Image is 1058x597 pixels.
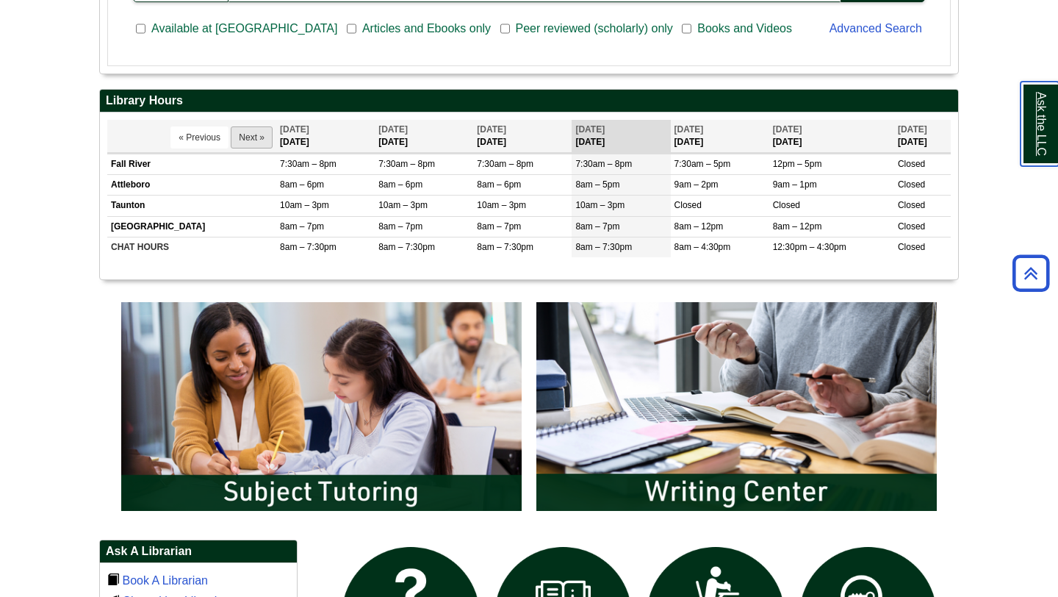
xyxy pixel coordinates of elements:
[575,124,605,135] span: [DATE]
[107,154,276,175] td: Fall River
[674,124,704,135] span: [DATE]
[1007,263,1054,283] a: Back to Top
[280,159,337,169] span: 7:30am – 8pm
[100,90,958,112] h2: Library Hours
[773,124,802,135] span: [DATE]
[170,126,228,149] button: « Previous
[280,221,324,232] span: 8am – 7pm
[682,22,691,35] input: Books and Videos
[375,120,473,153] th: [DATE]
[898,124,927,135] span: [DATE]
[378,179,422,190] span: 8am – 6pm
[280,200,329,210] span: 10am – 3pm
[378,124,408,135] span: [DATE]
[107,175,276,196] td: Attleboro
[773,179,817,190] span: 9am – 1pm
[898,179,925,190] span: Closed
[769,120,894,153] th: [DATE]
[575,179,619,190] span: 8am – 5pm
[114,295,944,525] div: slideshow
[378,221,422,232] span: 8am – 7pm
[572,120,670,153] th: [DATE]
[280,124,309,135] span: [DATE]
[898,159,925,169] span: Closed
[674,242,731,252] span: 8am – 4:30pm
[773,221,822,232] span: 8am – 12pm
[830,22,922,35] a: Advanced Search
[477,159,533,169] span: 7:30am – 8pm
[674,200,702,210] span: Closed
[107,237,276,257] td: CHAT HOURS
[674,159,731,169] span: 7:30am – 5pm
[356,20,497,37] span: Articles and Ebooks only
[378,159,435,169] span: 7:30am – 8pm
[477,200,526,210] span: 10am – 3pm
[898,221,925,232] span: Closed
[674,221,724,232] span: 8am – 12pm
[114,295,529,518] img: Subject Tutoring Information
[510,20,679,37] span: Peer reviewed (scholarly) only
[898,200,925,210] span: Closed
[671,120,769,153] th: [DATE]
[136,22,145,35] input: Available at [GEOGRAPHIC_DATA]
[145,20,343,37] span: Available at [GEOGRAPHIC_DATA]
[473,120,572,153] th: [DATE]
[378,242,435,252] span: 8am – 7:30pm
[231,126,273,149] button: Next »
[575,221,619,232] span: 8am – 7pm
[674,179,719,190] span: 9am – 2pm
[575,242,632,252] span: 8am – 7:30pm
[477,221,521,232] span: 8am – 7pm
[529,295,944,518] img: Writing Center Information
[894,120,951,153] th: [DATE]
[773,242,846,252] span: 12:30pm – 4:30pm
[276,120,375,153] th: [DATE]
[773,159,822,169] span: 12pm – 5pm
[107,196,276,216] td: Taunton
[100,540,297,563] h2: Ask A Librarian
[691,20,798,37] span: Books and Videos
[280,242,337,252] span: 8am – 7:30pm
[378,200,428,210] span: 10am – 3pm
[122,574,208,587] a: Book A Librarian
[773,200,800,210] span: Closed
[575,159,632,169] span: 7:30am – 8pm
[107,216,276,237] td: [GEOGRAPHIC_DATA]
[347,22,356,35] input: Articles and Ebooks only
[500,22,510,35] input: Peer reviewed (scholarly) only
[575,200,625,210] span: 10am – 3pm
[898,242,925,252] span: Closed
[280,179,324,190] span: 8am – 6pm
[477,179,521,190] span: 8am – 6pm
[477,242,533,252] span: 8am – 7:30pm
[477,124,506,135] span: [DATE]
